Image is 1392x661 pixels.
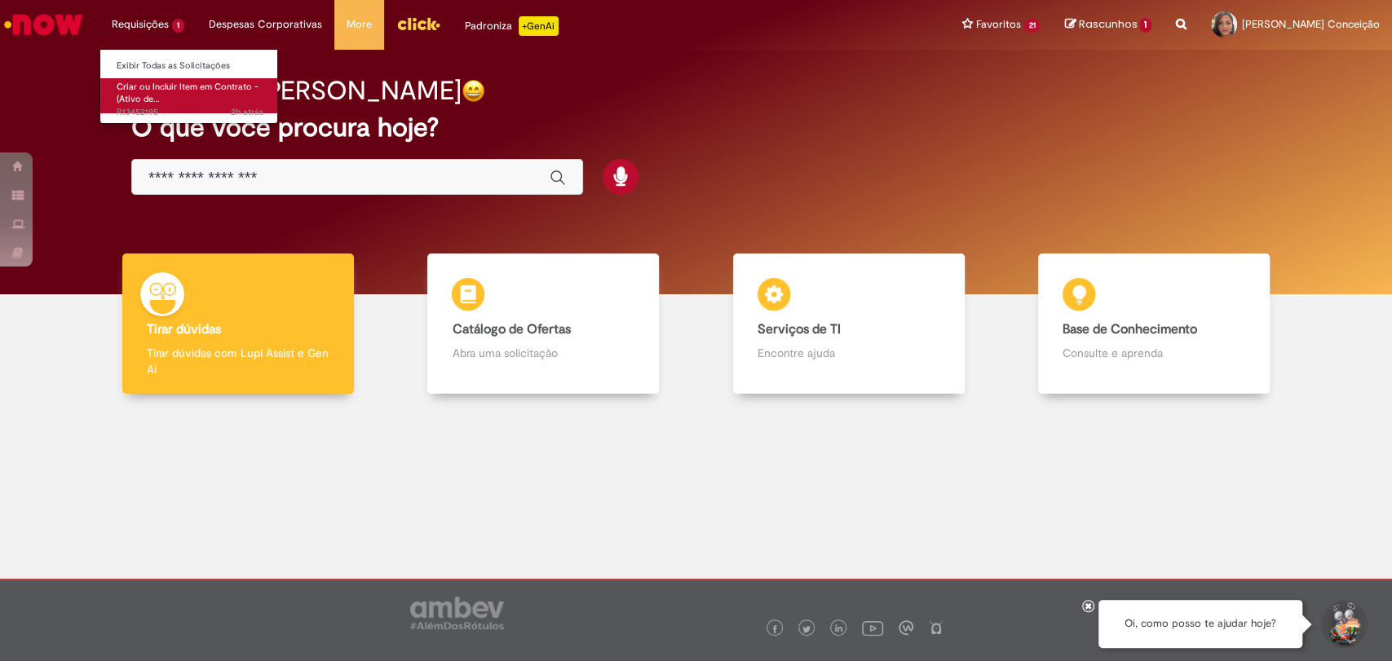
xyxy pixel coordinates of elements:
p: +GenAi [519,16,559,36]
h2: O que você procura hoje? [131,113,1261,142]
img: logo_footer_twitter.png [802,625,811,633]
b: Serviços de TI [758,321,841,337]
span: 1 [172,19,184,33]
div: Oi, como posso te ajudar hoje? [1098,600,1302,648]
span: More [347,16,372,33]
span: R13452195 [117,106,263,119]
p: Abra uma solicitação [452,345,634,361]
img: logo_footer_facebook.png [771,625,779,633]
h2: Boa tarde, [PERSON_NAME] [131,77,462,105]
span: 21 [1024,19,1041,33]
span: [PERSON_NAME] Conceição [1242,17,1380,31]
ul: Requisições [99,49,278,124]
p: Consulte e aprenda [1063,345,1245,361]
a: Tirar dúvidas Tirar dúvidas com Lupi Assist e Gen Ai [86,253,391,394]
span: Criar ou Incluir Item em Contrato - (Ativo de… [117,81,259,106]
span: Despesas Corporativas [209,16,322,33]
p: Tirar dúvidas com Lupi Assist e Gen Ai [147,345,329,377]
a: Rascunhos [1064,17,1151,33]
span: 1 [1139,18,1151,33]
a: Exibir Todas as Solicitações [100,57,280,75]
a: Aberto R13452195 : Criar ou Incluir Item em Contrato - (Ativo de Giro/Empresas Verticalizadas e I... [100,78,280,113]
b: Tirar dúvidas [147,321,221,337]
img: logo_footer_workplace.png [899,620,913,635]
a: Base de Conhecimento Consulte e aprenda [1001,253,1306,394]
span: Rascunhos [1078,16,1137,32]
img: happy-face.png [462,79,485,103]
img: click_logo_yellow_360x200.png [396,11,440,36]
b: Catálogo de Ofertas [452,321,570,337]
img: logo_footer_ambev_rotulo_gray.png [410,597,504,629]
img: logo_footer_linkedin.png [835,624,843,634]
span: Requisições [112,16,169,33]
img: logo_footer_naosei.png [929,620,943,635]
time: 27/08/2025 12:22:05 [231,106,263,118]
div: Padroniza [465,16,559,36]
img: logo_footer_youtube.png [862,617,883,638]
span: 2h atrás [231,106,263,118]
a: Catálogo de Ofertas Abra uma solicitação [391,253,696,394]
img: ServiceNow [2,8,86,41]
a: Serviços de TI Encontre ajuda [696,253,1001,394]
p: Encontre ajuda [758,345,940,361]
span: Favoritos [976,16,1021,33]
button: Iniciar Conversa de Suporte [1319,600,1368,649]
b: Base de Conhecimento [1063,321,1197,337]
